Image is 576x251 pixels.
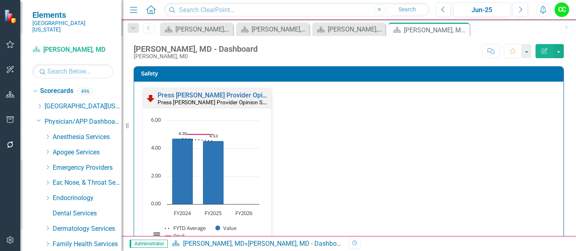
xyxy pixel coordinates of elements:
[387,4,428,15] button: Search
[165,232,184,239] button: Show Goal
[141,71,559,77] h3: Safety
[328,24,383,34] div: [PERSON_NAME], MD Dashboard
[172,138,193,204] path: FY2024, 4.7. Value.
[151,116,161,123] text: 6.00
[235,209,252,217] text: FY2026
[172,239,343,249] div: »
[399,6,416,13] span: Search
[183,240,245,247] a: [PERSON_NAME], MD
[45,102,122,111] a: [GEOGRAPHIC_DATA][US_STATE]
[53,224,122,234] a: Dermatology Services
[205,209,222,217] text: FY2025
[53,209,122,218] a: Dental Services
[4,9,18,23] img: ClearPoint Strategy
[134,44,258,53] div: [PERSON_NAME], MD - Dashboard
[151,144,161,151] text: 4.00
[77,88,93,95] div: 496
[32,10,113,20] span: Elements
[147,116,267,248] div: Chart. Highcharts interactive chart.
[45,117,122,127] a: Physician/APP Dashboards
[209,133,218,139] text: 4.53
[179,131,187,136] text: 4.70
[158,98,330,106] small: Press [PERSON_NAME] Provider Opinion Survey: Safety Survey Results
[53,133,122,142] a: Anesthesia Services
[53,163,122,173] a: Emergency Providers
[223,224,237,232] text: Value
[248,240,346,247] div: [PERSON_NAME], MD - Dashboard
[130,240,168,248] span: Administrator
[40,86,73,96] a: Scorecards
[151,200,161,207] text: 0.00
[32,20,113,33] small: [GEOGRAPHIC_DATA][US_STATE]
[142,88,272,250] div: Double-Click to Edit
[172,120,245,205] g: Value, series 2 of 3. Bar series with 3 bars.
[174,209,191,217] text: FY2024
[175,24,231,34] div: [PERSON_NAME], MD Dashboard
[146,93,156,103] img: Below Plan
[404,25,467,35] div: [PERSON_NAME], MD - Dashboard
[453,2,511,17] button: Jun-25
[158,91,364,99] a: Press [PERSON_NAME] Provider Opinion Survey: Safety Survey Results
[555,2,569,17] button: CC
[164,3,430,17] input: Search ClearPoint...
[456,5,508,15] div: Jun-25
[314,24,383,34] a: [PERSON_NAME], MD Dashboard
[53,194,122,203] a: Endocrinology
[203,141,224,204] path: FY2025, 4.53. Value.
[53,148,122,157] a: Apogee Services
[151,172,161,179] text: 2.00
[32,64,113,78] input: Search Below...
[215,225,237,232] button: Show Value
[173,232,184,239] text: Goal
[134,53,258,59] div: [PERSON_NAME], MD
[32,45,113,55] a: [PERSON_NAME], MD
[238,24,307,34] a: [PERSON_NAME], MD Dashboard
[151,229,162,240] button: View chart menu, Chart
[162,24,231,34] a: [PERSON_NAME], MD Dashboard
[53,178,122,188] a: Ear, Nose, & Throat Services
[53,240,122,249] a: Family Health Services
[173,224,206,232] text: FYTD Average
[252,24,307,34] div: [PERSON_NAME], MD Dashboard
[165,225,207,232] button: Show FYTD Average
[147,116,263,248] svg: Interactive chart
